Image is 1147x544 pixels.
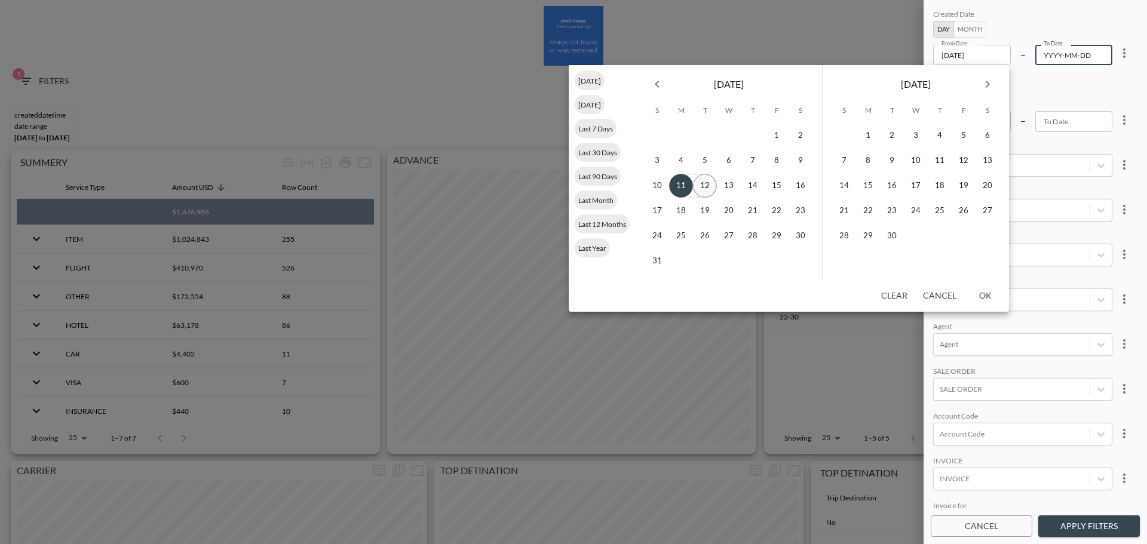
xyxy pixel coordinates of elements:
[928,199,952,223] button: 25
[765,149,789,173] button: 8
[693,199,717,223] button: 19
[575,244,610,253] span: Last Year
[952,149,976,173] button: 12
[1035,45,1113,65] input: YYYY-MM-DD
[933,10,1137,65] div: 2025-08-11
[953,21,986,38] button: Month
[717,224,741,248] button: 27
[741,149,765,173] button: 7
[856,124,880,147] button: 1
[904,149,928,173] button: 10
[933,501,1112,512] div: Invoice for
[693,174,717,198] button: 12
[789,124,812,147] button: 2
[717,149,741,173] button: 6
[832,224,856,248] button: 28
[717,199,741,223] button: 20
[1112,41,1136,65] button: more
[933,45,1011,65] input: YYYY-MM-DD
[933,21,954,38] button: Day
[904,174,928,198] button: 17
[789,199,812,223] button: 23
[575,95,605,114] div: [DATE]
[645,174,669,198] button: 10
[789,224,812,248] button: 30
[646,99,668,122] span: Sunday
[880,174,904,198] button: 16
[977,99,998,122] span: Saturday
[765,124,789,147] button: 1
[856,224,880,248] button: 29
[575,196,617,205] span: Last Month
[856,149,880,173] button: 8
[931,515,1032,537] button: Cancel
[1112,198,1136,222] button: more
[575,167,621,186] div: Last 90 Days
[693,224,717,248] button: 26
[645,249,669,273] button: 31
[933,456,1112,468] div: INVOICE
[575,143,621,162] div: Last 30 Days
[966,285,1004,307] button: OK
[575,220,630,229] span: Last 12 Months
[952,174,976,198] button: 19
[789,174,812,198] button: 16
[933,277,1112,288] div: GROUP ID
[575,214,630,233] div: Last 12 Months
[1112,332,1136,356] button: more
[645,72,669,96] button: Previous month
[1020,47,1026,61] p: –
[857,99,879,122] span: Monday
[976,124,999,147] button: 6
[575,71,605,90] div: [DATE]
[933,322,1112,333] div: Agent
[976,72,999,96] button: Next month
[714,76,744,93] span: [DATE]
[953,99,974,122] span: Friday
[952,124,976,147] button: 5
[669,224,693,248] button: 25
[1112,422,1136,445] button: more
[933,411,1112,423] div: Account Code
[575,100,605,109] span: [DATE]
[880,124,904,147] button: 2
[1044,39,1063,47] label: To Date
[575,76,605,85] span: [DATE]
[717,174,741,198] button: 13
[741,174,765,198] button: 14
[918,285,961,307] button: Cancel
[1038,515,1140,537] button: Apply Filters
[789,149,812,173] button: 9
[765,174,789,198] button: 15
[976,174,999,198] button: 20
[928,174,952,198] button: 18
[904,199,928,223] button: 24
[575,124,617,133] span: Last 7 Days
[765,199,789,223] button: 22
[669,174,693,198] button: 11
[645,224,669,248] button: 24
[1035,111,1113,131] input: YYYY-MM-DD
[1112,108,1136,132] button: more
[694,99,716,122] span: Tuesday
[1112,287,1136,311] button: more
[928,149,952,173] button: 11
[933,188,1112,199] div: Account Name
[765,224,789,248] button: 29
[941,39,968,47] label: From Date
[881,99,903,122] span: Tuesday
[952,199,976,223] button: 26
[1112,466,1136,490] button: more
[742,99,763,122] span: Thursday
[1112,377,1136,401] button: more
[933,143,1112,154] div: GROUP
[669,149,693,173] button: 4
[832,174,856,198] button: 14
[575,238,610,257] div: Last Year
[1020,113,1026,127] p: –
[645,199,669,223] button: 17
[575,172,621,181] span: Last 90 Days
[832,149,856,173] button: 7
[933,367,1112,378] div: SALE ORDER
[1112,153,1136,177] button: more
